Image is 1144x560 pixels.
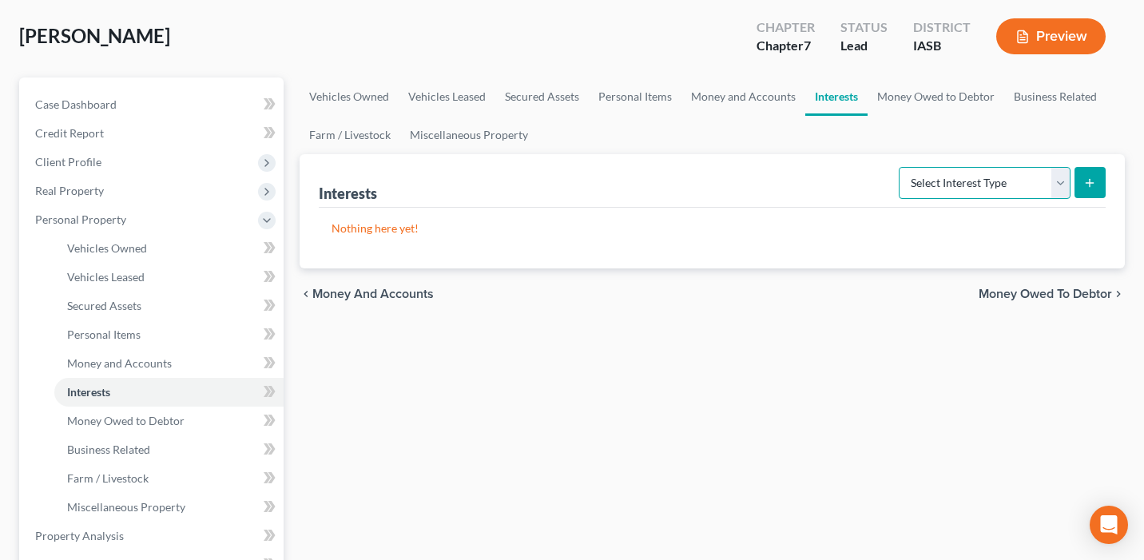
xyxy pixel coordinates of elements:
i: chevron_right [1112,288,1125,300]
span: Real Property [35,184,104,197]
a: Personal Items [589,77,681,116]
a: Money and Accounts [54,349,284,378]
a: Vehicles Leased [399,77,495,116]
a: Miscellaneous Property [54,493,284,522]
span: Business Related [67,443,150,456]
span: Client Profile [35,155,101,169]
span: Personal Items [67,328,141,341]
span: Vehicles Leased [67,270,145,284]
button: Money Owed to Debtor chevron_right [979,288,1125,300]
span: Farm / Livestock [67,471,149,485]
button: Preview [996,18,1106,54]
a: Miscellaneous Property [400,116,538,154]
a: Interests [54,378,284,407]
div: District [913,18,971,37]
a: Interests [805,77,868,116]
a: Personal Items [54,320,284,349]
span: Miscellaneous Property [67,500,185,514]
span: Property Analysis [35,529,124,542]
span: Personal Property [35,212,126,226]
span: Interests [67,385,110,399]
span: Money and Accounts [67,356,172,370]
span: Money and Accounts [312,288,434,300]
span: Vehicles Owned [67,241,147,255]
span: Money Owed to Debtor [67,414,185,427]
a: Vehicles Owned [54,234,284,263]
a: Money Owed to Debtor [54,407,284,435]
a: Credit Report [22,119,284,148]
a: Case Dashboard [22,90,284,119]
a: Property Analysis [22,522,284,550]
a: Money Owed to Debtor [868,77,1004,116]
span: [PERSON_NAME] [19,24,170,47]
div: Interests [319,184,377,203]
span: Money Owed to Debtor [979,288,1112,300]
a: Vehicles Owned [300,77,399,116]
div: Lead [840,37,888,55]
a: Money and Accounts [681,77,805,116]
a: Business Related [54,435,284,464]
p: Nothing here yet! [332,220,1093,236]
i: chevron_left [300,288,312,300]
span: Secured Assets [67,299,141,312]
span: Credit Report [35,126,104,140]
a: Vehicles Leased [54,263,284,292]
span: 7 [804,38,811,53]
button: chevron_left Money and Accounts [300,288,434,300]
a: Farm / Livestock [300,116,400,154]
div: Chapter [757,37,815,55]
a: Secured Assets [495,77,589,116]
div: Status [840,18,888,37]
a: Business Related [1004,77,1106,116]
span: Case Dashboard [35,97,117,111]
a: Farm / Livestock [54,464,284,493]
div: Chapter [757,18,815,37]
a: Secured Assets [54,292,284,320]
div: Open Intercom Messenger [1090,506,1128,544]
div: IASB [913,37,971,55]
